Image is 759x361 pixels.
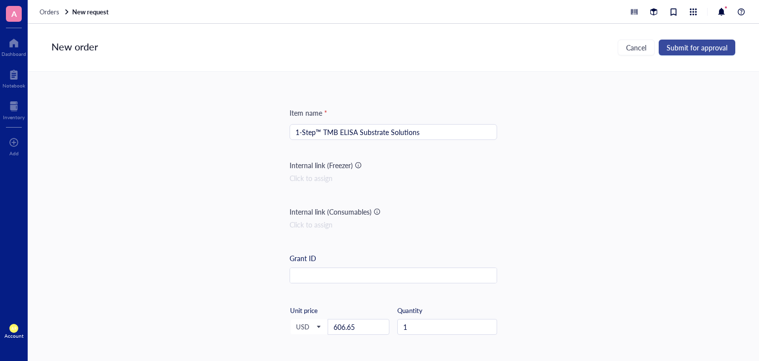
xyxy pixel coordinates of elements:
[2,67,25,89] a: Notebook
[290,160,353,171] div: Internal link (Freezer)
[11,7,17,20] span: A
[3,98,25,120] a: Inventory
[40,7,70,16] a: Orders
[1,51,26,57] div: Dashboard
[40,7,59,16] span: Orders
[659,40,735,55] button: Submit for approval
[11,326,16,330] span: AR
[296,322,320,331] span: USD
[290,206,372,217] div: Internal link (Consumables)
[290,306,352,315] div: Unit price
[290,253,316,264] div: Grant ID
[1,35,26,57] a: Dashboard
[290,107,327,118] div: Item name
[72,7,111,16] a: New request
[51,40,98,55] div: New order
[3,114,25,120] div: Inventory
[397,306,497,315] div: Quantity
[4,333,24,339] div: Account
[9,150,19,156] div: Add
[667,44,727,51] span: Submit for approval
[2,83,25,89] div: Notebook
[626,44,646,51] span: Cancel
[290,173,497,183] div: Click to assign
[618,40,655,55] button: Cancel
[290,219,497,230] div: Click to assign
